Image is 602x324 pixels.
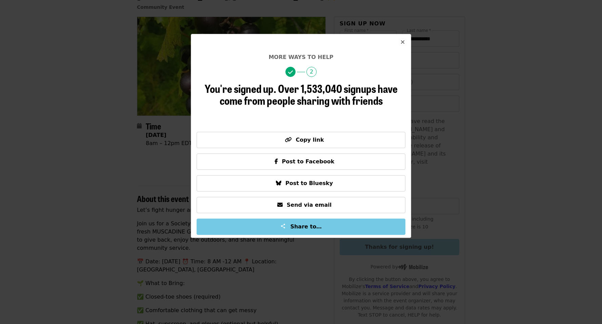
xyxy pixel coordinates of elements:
[306,67,317,77] span: 2
[287,202,332,208] span: Send via email
[197,219,405,235] button: Share to…
[282,158,335,165] span: Post to Facebook
[285,180,333,186] span: Post to Bluesky
[268,54,333,60] span: More ways to help
[296,137,324,143] span: Copy link
[197,175,405,191] button: Post to Bluesky
[197,132,405,148] button: Copy link
[197,197,405,213] button: Send via email
[285,137,292,143] i: link icon
[288,69,293,76] i: check icon
[220,80,398,108] span: Over 1,533,040 signups have come from people sharing with friends
[290,223,322,230] span: Share to…
[276,180,281,186] i: bluesky icon
[275,158,278,165] i: facebook-f icon
[205,80,276,96] span: You're signed up.
[280,223,286,229] img: Share
[401,39,405,45] i: times icon
[277,202,283,208] i: envelope icon
[395,34,411,50] button: Close
[197,154,405,170] button: Post to Facebook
